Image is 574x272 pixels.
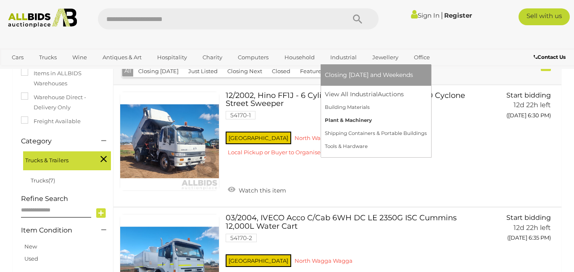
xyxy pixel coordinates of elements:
button: Closed [267,65,295,78]
button: All [122,65,134,77]
a: Household [279,50,320,64]
a: Start bidding 12d 22h left ([DATE] 6:30 PM) [493,92,553,124]
a: 12/2002, Hino FF1J - 6 Cylinder Diesel, Dual Control 770 Cyclone Street Sweeper 54170-1 [GEOGRAPH... [232,92,481,162]
a: Industrial [325,50,362,64]
a: Charity [197,50,228,64]
a: Watch this item [226,183,288,196]
label: Items in ALLBIDS Warehouses [21,69,105,88]
a: Trucks(7) [31,177,55,184]
h4: Item Condition [21,227,89,234]
a: Office [408,50,435,64]
a: Contact Us [534,53,568,62]
h4: Category [21,137,89,145]
a: Antiques & Art [97,50,147,64]
button: Closing Next [222,65,267,78]
a: Sports [6,64,34,78]
a: Register [444,11,472,19]
button: Just Listed [183,65,223,78]
a: Hospitality [152,50,192,64]
img: Allbids.com.au [4,8,81,28]
button: Search [337,8,379,29]
a: Sign In [411,11,440,19]
span: Start bidding [506,91,551,99]
label: Freight Available [21,116,81,126]
span: Watch this item [237,187,286,194]
a: New [24,243,37,250]
span: (7) [48,177,55,184]
a: Cars [6,50,29,64]
a: Sell with us [519,8,570,25]
button: Closing [DATE] [133,65,184,78]
a: Start bidding 12d 22h left ([DATE] 6:35 PM) [493,214,553,246]
b: Contact Us [534,54,566,60]
a: Wine [67,50,92,64]
a: Used [24,255,38,262]
h4: Refine Search [21,195,111,203]
span: Start bidding [506,214,551,222]
a: Trucks [34,50,62,64]
span: | [441,11,443,20]
button: Featured [295,65,330,78]
a: Computers [232,50,274,64]
label: Warehouse Direct - Delivery Only [21,92,105,112]
span: Trucks & Trailers [25,153,88,165]
a: [GEOGRAPHIC_DATA] [39,64,110,78]
a: Jewellery [367,50,404,64]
